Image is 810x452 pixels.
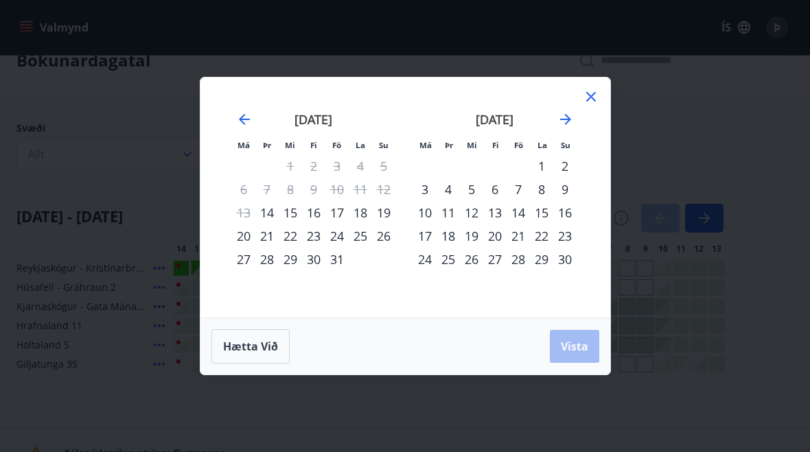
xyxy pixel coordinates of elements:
td: Choose þriðjudagur, 14. október 2025 as your check-in date. It’s available. [255,201,279,224]
div: 4 [437,178,460,201]
div: 21 [507,224,530,248]
small: Má [238,140,250,150]
td: Choose sunnudagur, 2. nóvember 2025 as your check-in date. It’s available. [553,154,577,178]
small: Mi [467,140,477,150]
td: Choose mánudagur, 20. október 2025 as your check-in date. It’s available. [232,224,255,248]
td: Choose fimmtudagur, 13. nóvember 2025 as your check-in date. It’s available. [483,201,507,224]
div: 19 [372,201,395,224]
div: 6 [483,178,507,201]
td: Not available. miðvikudagur, 1. október 2025 [279,154,302,178]
td: Choose mánudagur, 17. nóvember 2025 as your check-in date. It’s available. [413,224,437,248]
div: 31 [325,248,349,271]
small: Þr [263,140,271,150]
div: 21 [255,224,279,248]
td: Choose mánudagur, 27. október 2025 as your check-in date. It’s available. [232,248,255,271]
div: 1 [530,154,553,178]
td: Choose föstudagur, 17. október 2025 as your check-in date. It’s available. [325,201,349,224]
td: Choose sunnudagur, 23. nóvember 2025 as your check-in date. It’s available. [553,224,577,248]
td: Choose föstudagur, 14. nóvember 2025 as your check-in date. It’s available. [507,201,530,224]
td: Choose föstudagur, 28. nóvember 2025 as your check-in date. It’s available. [507,248,530,271]
td: Choose mánudagur, 24. nóvember 2025 as your check-in date. It’s available. [413,248,437,271]
div: Move forward to switch to the next month. [557,111,574,128]
div: 27 [483,248,507,271]
td: Choose laugardagur, 15. nóvember 2025 as your check-in date. It’s available. [530,201,553,224]
td: Choose fimmtudagur, 27. nóvember 2025 as your check-in date. It’s available. [483,248,507,271]
td: Choose laugardagur, 22. nóvember 2025 as your check-in date. It’s available. [530,224,553,248]
td: Choose laugardagur, 29. nóvember 2025 as your check-in date. It’s available. [530,248,553,271]
td: Choose laugardagur, 1. nóvember 2025 as your check-in date. It’s available. [530,154,553,178]
div: 18 [437,224,460,248]
div: 25 [437,248,460,271]
td: Choose föstudagur, 24. október 2025 as your check-in date. It’s available. [325,224,349,248]
td: Not available. miðvikudagur, 8. október 2025 [279,178,302,201]
td: Not available. laugardagur, 11. október 2025 [349,178,372,201]
td: Choose fimmtudagur, 23. október 2025 as your check-in date. It’s available. [302,224,325,248]
div: 24 [325,224,349,248]
div: 12 [460,201,483,224]
td: Not available. föstudagur, 3. október 2025 [325,154,349,178]
td: Not available. mánudagur, 13. október 2025 [232,201,255,224]
div: 10 [413,201,437,224]
div: 15 [530,201,553,224]
td: Choose laugardagur, 8. nóvember 2025 as your check-in date. It’s available. [530,178,553,201]
td: Not available. þriðjudagur, 7. október 2025 [255,178,279,201]
td: Choose fimmtudagur, 16. október 2025 as your check-in date. It’s available. [302,201,325,224]
td: Choose þriðjudagur, 4. nóvember 2025 as your check-in date. It’s available. [437,178,460,201]
td: Not available. sunnudagur, 12. október 2025 [372,178,395,201]
strong: [DATE] [294,111,332,128]
div: Move backward to switch to the previous month. [236,111,253,128]
strong: [DATE] [476,111,513,128]
td: Choose sunnudagur, 26. október 2025 as your check-in date. It’s available. [372,224,395,248]
div: 20 [483,224,507,248]
td: Choose laugardagur, 25. október 2025 as your check-in date. It’s available. [349,224,372,248]
td: Choose fimmtudagur, 30. október 2025 as your check-in date. It’s available. [302,248,325,271]
td: Not available. fimmtudagur, 9. október 2025 [302,178,325,201]
div: 23 [302,224,325,248]
td: Choose föstudagur, 21. nóvember 2025 as your check-in date. It’s available. [507,224,530,248]
div: 22 [530,224,553,248]
td: Choose föstudagur, 31. október 2025 as your check-in date. It’s available. [325,248,349,271]
td: Choose fimmtudagur, 20. nóvember 2025 as your check-in date. It’s available. [483,224,507,248]
div: 25 [349,224,372,248]
div: 3 [413,178,437,201]
small: Fi [492,140,499,150]
td: Choose sunnudagur, 30. nóvember 2025 as your check-in date. It’s available. [553,248,577,271]
div: 8 [530,178,553,201]
div: 26 [460,248,483,271]
td: Not available. laugardagur, 4. október 2025 [349,154,372,178]
div: 16 [553,201,577,224]
td: Choose miðvikudagur, 26. nóvember 2025 as your check-in date. It’s available. [460,248,483,271]
td: Choose þriðjudagur, 18. nóvember 2025 as your check-in date. It’s available. [437,224,460,248]
div: 7 [507,178,530,201]
div: 2 [553,154,577,178]
td: Choose þriðjudagur, 21. október 2025 as your check-in date. It’s available. [255,224,279,248]
td: Choose mánudagur, 3. nóvember 2025 as your check-in date. It’s available. [413,178,437,201]
div: 29 [279,248,302,271]
div: 28 [507,248,530,271]
div: 13 [483,201,507,224]
td: Choose miðvikudagur, 22. október 2025 as your check-in date. It’s available. [279,224,302,248]
div: 16 [302,201,325,224]
td: Not available. fimmtudagur, 2. október 2025 [302,154,325,178]
div: 30 [553,248,577,271]
td: Choose miðvikudagur, 19. nóvember 2025 as your check-in date. It’s available. [460,224,483,248]
td: Choose þriðjudagur, 25. nóvember 2025 as your check-in date. It’s available. [437,248,460,271]
div: 22 [279,224,302,248]
div: 30 [302,248,325,271]
button: Hætta við [211,329,290,364]
div: 15 [279,201,302,224]
td: Not available. sunnudagur, 5. október 2025 [372,154,395,178]
td: Choose þriðjudagur, 28. október 2025 as your check-in date. It’s available. [255,248,279,271]
td: Choose mánudagur, 10. nóvember 2025 as your check-in date. It’s available. [413,201,437,224]
td: Not available. föstudagur, 10. október 2025 [325,178,349,201]
td: Choose sunnudagur, 19. október 2025 as your check-in date. It’s available. [372,201,395,224]
div: 27 [232,248,255,271]
td: Choose miðvikudagur, 5. nóvember 2025 as your check-in date. It’s available. [460,178,483,201]
td: Choose þriðjudagur, 11. nóvember 2025 as your check-in date. It’s available. [437,201,460,224]
div: Calendar [217,94,594,301]
div: 29 [530,248,553,271]
div: 14 [507,201,530,224]
div: 17 [325,201,349,224]
small: La [356,140,365,150]
td: Choose sunnudagur, 9. nóvember 2025 as your check-in date. It’s available. [553,178,577,201]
